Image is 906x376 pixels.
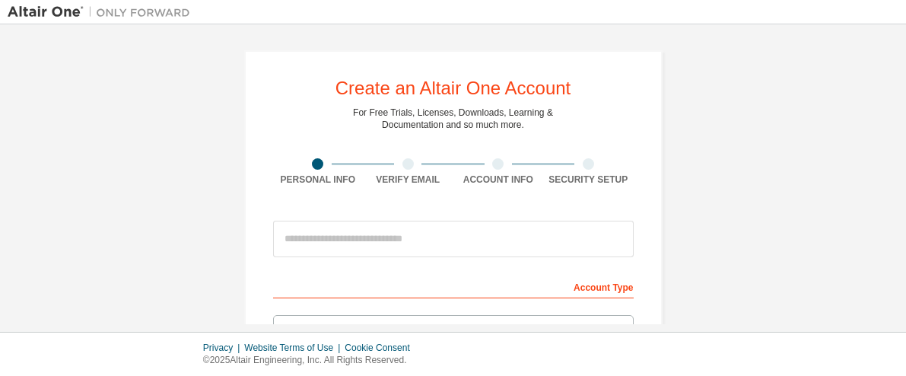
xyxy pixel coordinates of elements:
[8,5,198,20] img: Altair One
[543,174,634,186] div: Security Setup
[203,354,419,367] p: © 2025 Altair Engineering, Inc. All Rights Reserved.
[244,342,345,354] div: Website Terms of Use
[203,342,244,354] div: Privacy
[453,174,544,186] div: Account Info
[345,342,418,354] div: Cookie Consent
[335,79,571,97] div: Create an Altair One Account
[353,107,553,131] div: For Free Trials, Licenses, Downloads, Learning & Documentation and so much more.
[363,174,453,186] div: Verify Email
[273,274,634,298] div: Account Type
[273,174,364,186] div: Personal Info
